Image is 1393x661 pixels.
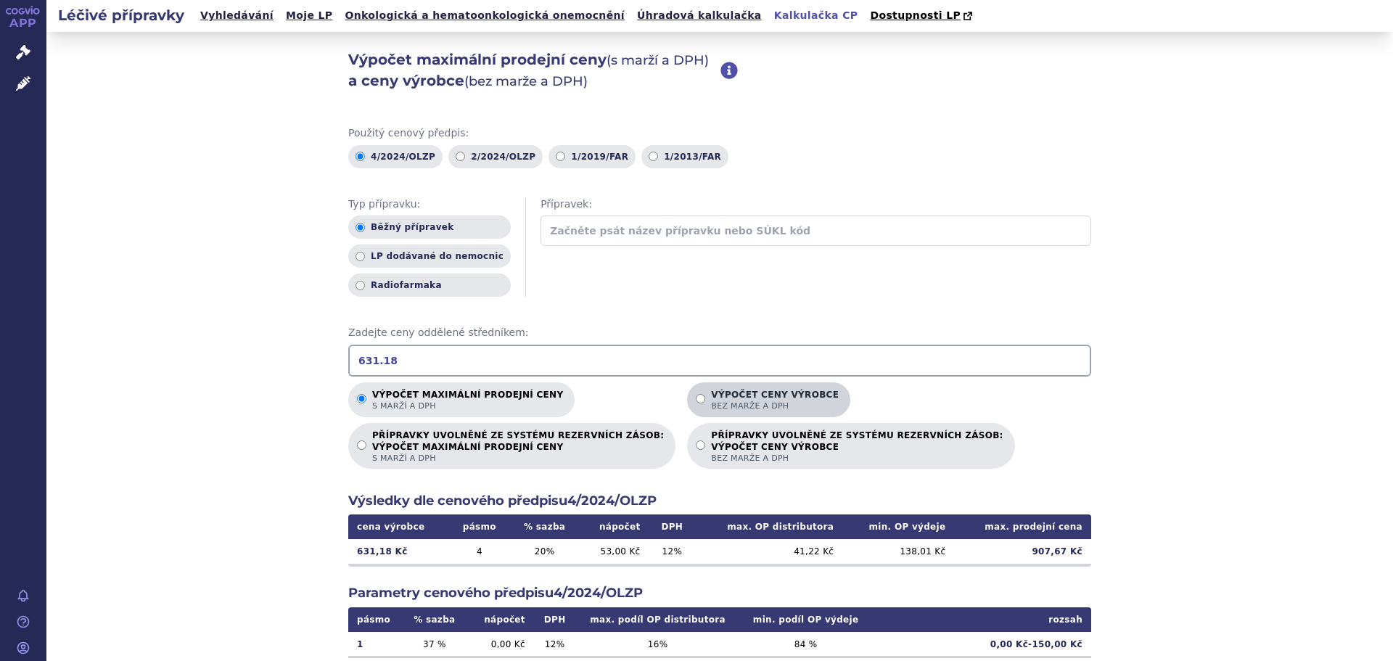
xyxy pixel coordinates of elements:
[649,539,696,564] td: 12 %
[348,539,449,564] td: 631,18 Kč
[466,632,533,657] td: 0,00 Kč
[842,514,954,539] th: min. OP výdeje
[348,584,1091,602] h2: Parametry cenového předpisu 4/2024/OLZP
[872,607,1091,632] th: rozsah
[711,453,1003,464] span: bez marže a DPH
[649,514,696,539] th: DPH
[348,607,403,632] th: pásmo
[696,394,705,403] input: Výpočet ceny výrobcebez marže a DPH
[740,607,872,632] th: min. podíl OP výdeje
[866,6,979,26] a: Dostupnosti LP
[633,6,766,25] a: Úhradová kalkulačka
[954,514,1091,539] th: max. prodejní cena
[575,607,739,632] th: max. podíl OP distributora
[548,145,636,168] label: 1/2019/FAR
[711,441,1003,453] strong: VÝPOČET CENY VÝROBCE
[580,514,649,539] th: nápočet
[649,152,658,161] input: 1/2013/FAR
[575,632,739,657] td: 16 %
[372,390,563,411] p: Výpočet maximální prodejní ceny
[348,345,1091,377] input: Zadejte ceny oddělené středníkem
[372,453,664,464] span: s marží a DPH
[340,6,629,25] a: Onkologická a hematoonkologická onemocnění
[356,152,365,161] input: 4/2024/OLZP
[641,145,728,168] label: 1/2013/FAR
[448,145,543,168] label: 2/2024/OLZP
[541,197,1091,212] span: Přípravek:
[348,514,449,539] th: cena výrobce
[348,215,511,239] label: Běžný přípravek
[711,390,839,411] p: Výpočet ceny výrobce
[607,52,709,68] span: (s marží a DPH)
[842,539,954,564] td: 138,01 Kč
[403,632,466,657] td: 37 %
[740,632,872,657] td: 84 %
[580,539,649,564] td: 53,00 Kč
[695,514,842,539] th: max. OP distributora
[348,632,403,657] td: 1
[870,9,961,21] span: Dostupnosti LP
[711,401,839,411] span: bez marže a DPH
[348,326,1091,340] span: Zadejte ceny oddělené středníkem:
[357,394,366,403] input: Výpočet maximální prodejní cenys marží a DPH
[695,539,842,564] td: 41,22 Kč
[696,440,705,450] input: PŘÍPRAVKY UVOLNĚNÉ ZE SYSTÉMU REZERVNÍCH ZÁSOB:VÝPOČET CENY VÝROBCEbez marže a DPH
[403,607,466,632] th: % sazba
[356,281,365,290] input: Radiofarmaka
[509,539,579,564] td: 20 %
[466,607,533,632] th: nápočet
[348,245,511,268] label: LP dodávané do nemocnic
[348,197,511,212] span: Typ přípravku:
[464,73,588,89] span: (bez marže a DPH)
[348,126,1091,141] span: Použitý cenový předpis:
[372,401,563,411] span: s marží a DPH
[357,440,366,450] input: PŘÍPRAVKY UVOLNĚNÉ ZE SYSTÉMU REZERVNÍCH ZÁSOB:VÝPOČET MAXIMÁLNÍ PRODEJNÍ CENYs marží a DPH
[46,5,196,25] h2: Léčivé přípravky
[872,632,1091,657] td: 0,00 Kč - 150,00 Kč
[348,145,443,168] label: 4/2024/OLZP
[372,441,664,453] strong: VÝPOČET MAXIMÁLNÍ PRODEJNÍ CENY
[770,6,863,25] a: Kalkulačka CP
[534,632,576,657] td: 12 %
[534,607,576,632] th: DPH
[541,215,1091,246] input: Začněte psát název přípravku nebo SÚKL kód
[954,539,1091,564] td: 907,67 Kč
[356,223,365,232] input: Běžný přípravek
[372,430,664,464] p: PŘÍPRAVKY UVOLNĚNÉ ZE SYSTÉMU REZERVNÍCH ZÁSOB:
[556,152,565,161] input: 1/2019/FAR
[509,514,579,539] th: % sazba
[348,492,1091,510] h2: Výsledky dle cenového předpisu 4/2024/OLZP
[711,430,1003,464] p: PŘÍPRAVKY UVOLNĚNÉ ZE SYSTÉMU REZERVNÍCH ZÁSOB:
[282,6,337,25] a: Moje LP
[196,6,278,25] a: Vyhledávání
[348,49,720,91] h2: Výpočet maximální prodejní ceny a ceny výrobce
[449,539,509,564] td: 4
[348,274,511,297] label: Radiofarmaka
[449,514,509,539] th: pásmo
[356,252,365,261] input: LP dodávané do nemocnic
[456,152,465,161] input: 2/2024/OLZP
